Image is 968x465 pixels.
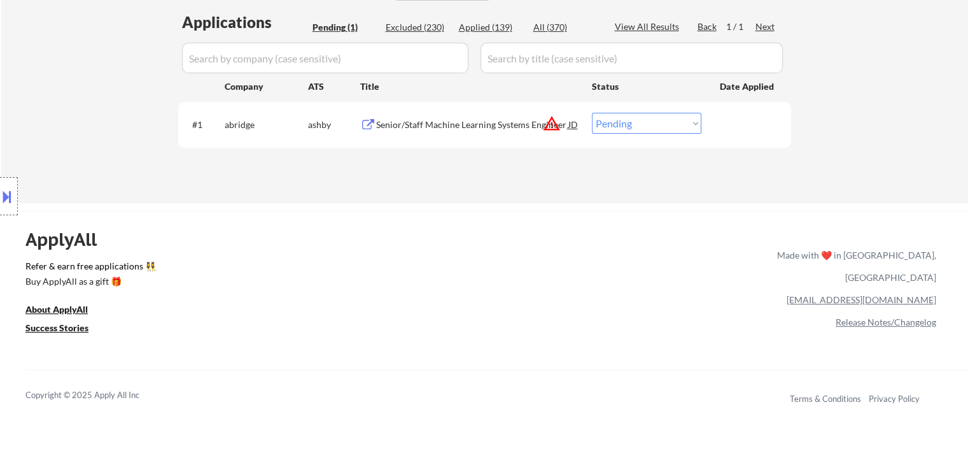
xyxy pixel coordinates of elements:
div: Status [592,75,701,97]
div: Copyright © 2025 Apply All Inc [25,389,172,402]
div: Next [755,20,776,33]
u: Success Stories [25,322,88,333]
div: 1 / 1 [726,20,755,33]
input: Search by title (case sensitive) [480,43,783,73]
div: Date Applied [720,80,776,93]
div: Company [225,80,308,93]
div: All (370) [533,21,597,34]
div: Back [698,20,718,33]
div: abridge [225,118,308,131]
a: Refer & earn free applications 👯‍♀️ [25,262,511,275]
a: Success Stories [25,322,106,338]
div: Excluded (230) [386,21,449,34]
button: warning_amber [543,115,561,132]
div: Pending (1) [312,21,376,34]
div: Senior/Staff Machine Learning Systems Engineer [376,118,568,131]
a: [EMAIL_ADDRESS][DOMAIN_NAME] [787,294,936,305]
a: Privacy Policy [869,394,920,404]
div: Title [360,80,580,93]
div: Applied (139) [459,21,523,34]
div: ashby [308,118,360,131]
input: Search by company (case sensitive) [182,43,468,73]
div: ATS [308,80,360,93]
div: Applications [182,15,308,30]
a: Terms & Conditions [790,394,861,404]
div: Made with ❤️ in [GEOGRAPHIC_DATA], [GEOGRAPHIC_DATA] [772,244,936,289]
div: View All Results [615,20,683,33]
a: Release Notes/Changelog [836,317,936,327]
div: JD [567,113,580,136]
